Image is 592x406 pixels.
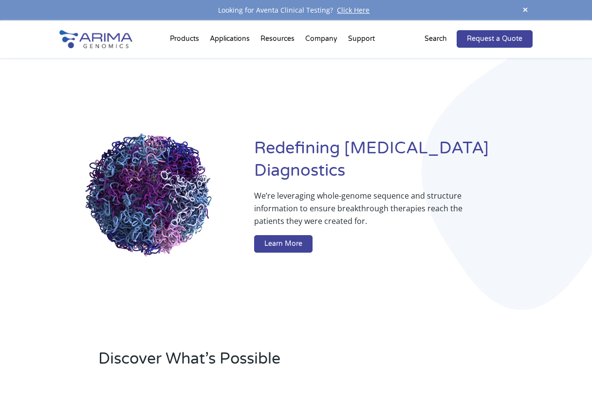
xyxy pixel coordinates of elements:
p: Search [425,33,447,45]
h2: Discover What’s Possible [98,348,408,377]
a: Click Here [333,5,373,15]
div: Looking for Aventa Clinical Testing? [59,4,533,17]
p: We’re leveraging whole-genome sequence and structure information to ensure breakthrough therapies... [254,189,494,235]
a: Request a Quote [457,30,533,48]
iframe: Chat Widget [543,359,592,406]
img: Arima-Genomics-logo [59,30,132,48]
a: Learn More [254,235,313,253]
h1: Redefining [MEDICAL_DATA] Diagnostics [254,137,533,189]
